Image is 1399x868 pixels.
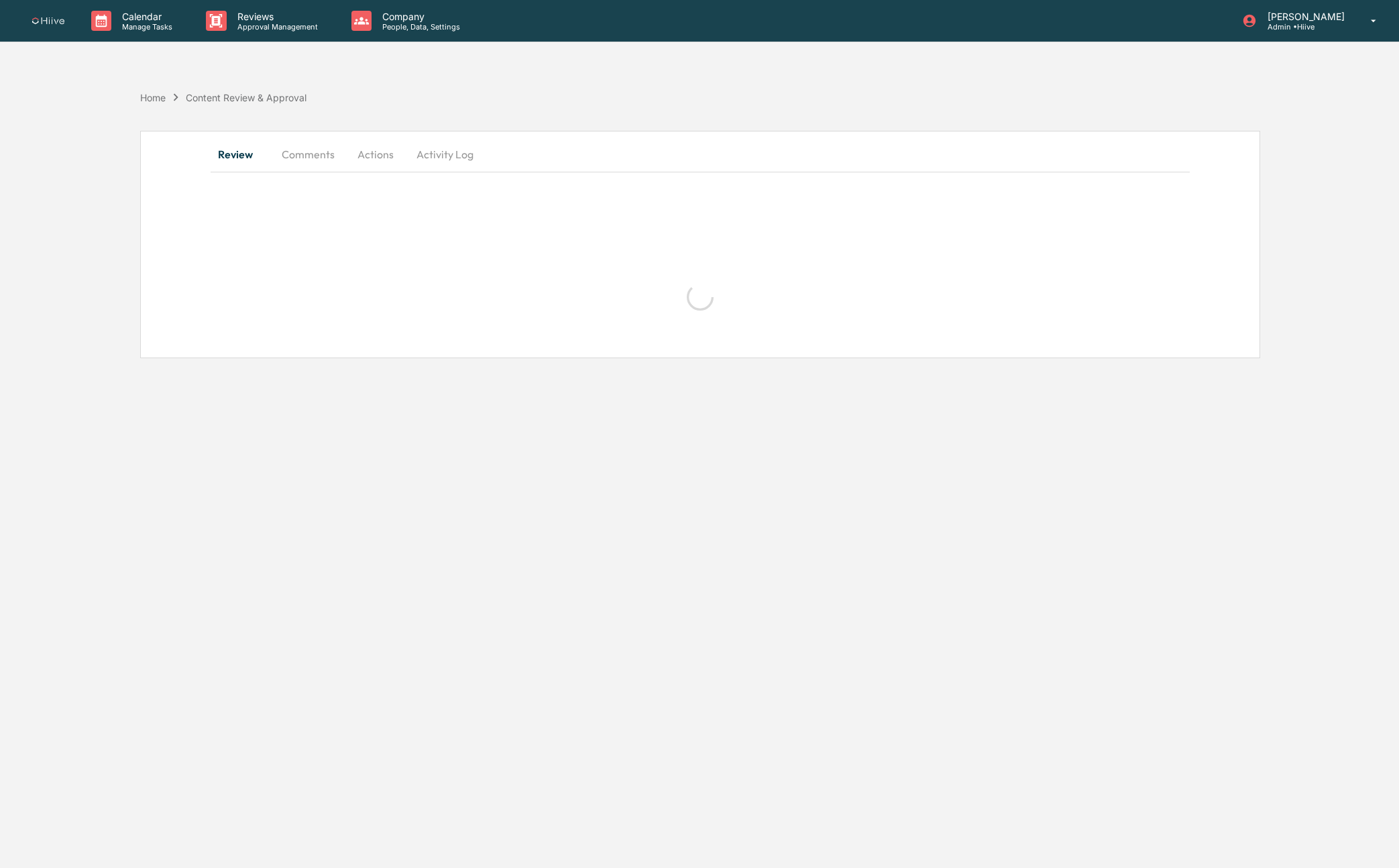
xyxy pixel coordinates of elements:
[406,138,484,170] button: Activity Log
[372,22,467,32] p: People, Data, Settings
[32,17,64,25] img: logo
[372,11,467,22] p: Company
[271,138,345,170] button: Comments
[111,22,179,32] p: Manage Tasks
[1257,11,1351,22] p: [PERSON_NAME]
[211,138,1190,170] div: secondary tabs example
[345,138,406,170] button: Actions
[227,22,325,32] p: Approval Management
[1257,22,1351,32] p: Admin • Hiive
[211,138,271,170] button: Review
[227,11,325,22] p: Reviews
[186,92,306,103] div: Content Review & Approval
[111,11,179,22] p: Calendar
[140,92,166,103] div: Home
